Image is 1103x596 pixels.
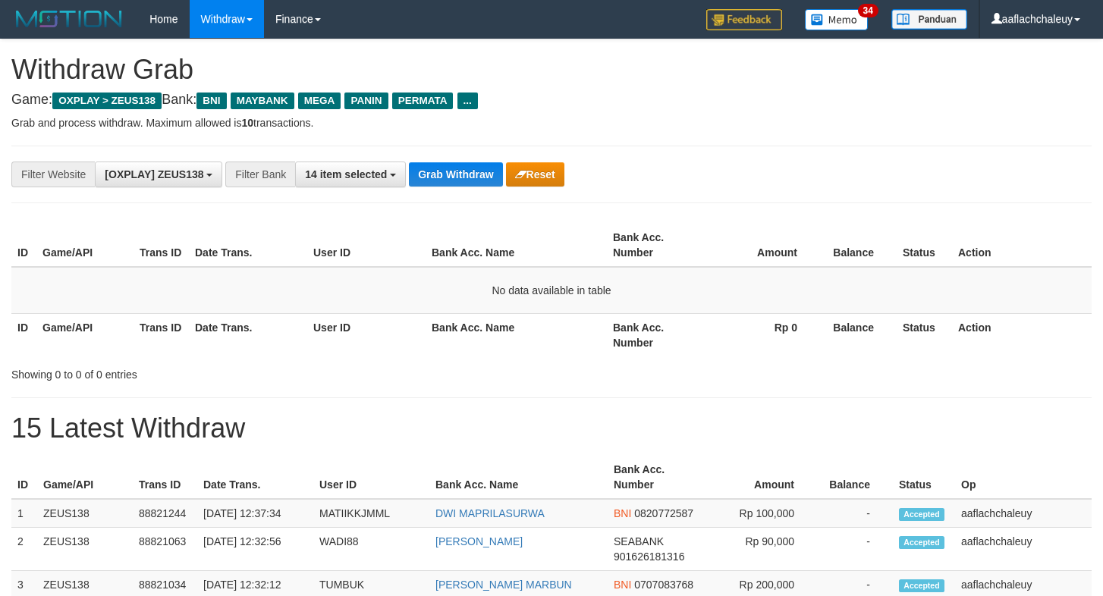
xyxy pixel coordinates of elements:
th: User ID [313,456,429,499]
span: [OXPLAY] ZEUS138 [105,168,203,180]
span: ... [457,93,478,109]
td: ZEUS138 [37,528,133,571]
span: PANIN [344,93,388,109]
th: Action [952,224,1092,267]
td: [DATE] 12:37:34 [197,499,313,528]
span: MAYBANK [231,93,294,109]
span: OXPLAY > ZEUS138 [52,93,162,109]
span: MEGA [298,93,341,109]
th: Status [893,456,955,499]
span: BNI [614,507,631,519]
th: Rp 0 [704,313,820,356]
td: MATIIKKJMML [313,499,429,528]
th: Balance [820,313,897,356]
span: BNI [196,93,226,109]
a: [PERSON_NAME] MARBUN [435,579,572,591]
th: Bank Acc. Name [426,224,607,267]
th: Game/API [37,456,133,499]
th: Game/API [36,224,134,267]
span: Accepted [899,579,944,592]
img: MOTION_logo.png [11,8,127,30]
th: Bank Acc. Number [608,456,703,499]
th: Balance [820,224,897,267]
img: panduan.png [891,9,967,30]
span: 34 [858,4,878,17]
strong: 10 [241,117,253,129]
span: PERMATA [392,93,454,109]
th: Bank Acc. Number [607,313,704,356]
th: Op [955,456,1092,499]
button: Grab Withdraw [409,162,502,187]
th: Bank Acc. Name [426,313,607,356]
td: Rp 90,000 [703,528,817,571]
button: [OXPLAY] ZEUS138 [95,162,222,187]
th: Trans ID [134,224,189,267]
td: aaflachchaleuy [955,499,1092,528]
span: Accepted [899,508,944,521]
td: Rp 100,000 [703,499,817,528]
div: Showing 0 to 0 of 0 entries [11,361,448,382]
td: - [817,528,893,571]
button: 14 item selected [295,162,406,187]
div: Filter Bank [225,162,295,187]
h4: Game: Bank: [11,93,1092,108]
span: Copy 0820772587 to clipboard [634,507,693,519]
th: Date Trans. [189,224,307,267]
td: WADI88 [313,528,429,571]
th: Action [952,313,1092,356]
p: Grab and process withdraw. Maximum allowed is transactions. [11,115,1092,130]
th: Bank Acc. Name [429,456,608,499]
img: Feedback.jpg [706,9,782,30]
td: 88821244 [133,499,197,528]
td: aaflachchaleuy [955,528,1092,571]
td: 2 [11,528,37,571]
th: Balance [817,456,893,499]
span: BNI [614,579,631,591]
th: Date Trans. [197,456,313,499]
th: User ID [307,313,426,356]
div: Filter Website [11,162,95,187]
th: Status [897,224,952,267]
th: User ID [307,224,426,267]
th: Game/API [36,313,134,356]
img: Button%20Memo.svg [805,9,869,30]
span: 14 item selected [305,168,387,180]
span: SEABANK [614,535,664,547]
th: Date Trans. [189,313,307,356]
th: ID [11,456,37,499]
a: DWI MAPRILASURWA [435,507,545,519]
td: ZEUS138 [37,499,133,528]
td: 1 [11,499,37,528]
td: [DATE] 12:32:56 [197,528,313,571]
th: ID [11,224,36,267]
span: Copy 901626181316 to clipboard [614,551,684,563]
th: Bank Acc. Number [607,224,704,267]
td: 88821063 [133,528,197,571]
th: Trans ID [134,313,189,356]
button: Reset [506,162,564,187]
h1: Withdraw Grab [11,55,1092,85]
td: - [817,499,893,528]
span: Copy 0707083768 to clipboard [634,579,693,591]
span: Accepted [899,536,944,549]
th: Trans ID [133,456,197,499]
th: Amount [703,456,817,499]
a: [PERSON_NAME] [435,535,523,547]
h1: 15 Latest Withdraw [11,413,1092,444]
th: Amount [704,224,820,267]
th: Status [897,313,952,356]
td: No data available in table [11,267,1092,314]
th: ID [11,313,36,356]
